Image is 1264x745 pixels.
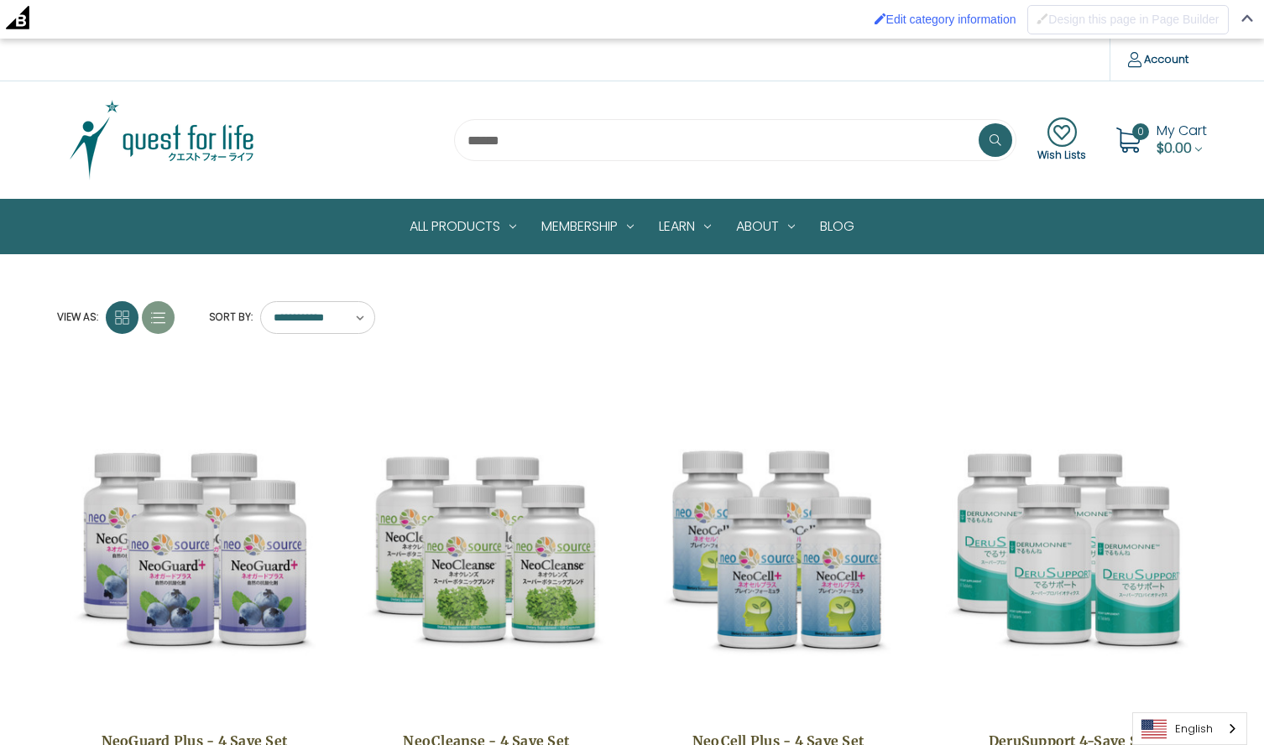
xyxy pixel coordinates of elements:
img: Close Admin Bar [1241,14,1253,22]
a: English [1133,713,1246,744]
a: Blog [807,200,867,253]
img: NeoCleanse - 4 Save Set [362,430,611,680]
span: $0.00 [1157,138,1192,158]
a: NeoGuard Plus - 4 Save Set,$210.00 [70,391,319,719]
span: 0 [1132,123,1149,140]
button: Disabled brush to Design this page in Page Builder Design this page in Page Builder [1027,5,1228,34]
aside: Language selected: English [1132,712,1247,745]
img: DeruSupport 4-Save Set [945,430,1194,680]
a: NeoCell Plus - 4 Save Set,$300.00 [654,391,903,719]
img: NeoGuard Plus - 4 Save Set [70,430,319,680]
a: Enabled brush for category edit Edit category information [866,4,1025,34]
span: View as: [57,310,98,325]
img: Disabled brush to Design this page in Page Builder [1037,13,1048,24]
a: Cart with 0 items [1157,121,1207,158]
a: Account [1110,39,1206,81]
a: Membership [529,200,646,253]
a: Wish Lists [1037,117,1086,163]
a: About [723,200,807,253]
label: Sort By: [200,305,253,330]
span: My Cart [1157,121,1207,140]
a: DeruSupport 4-Save Set,$190.00 [945,391,1194,719]
img: Enabled brush for category edit [875,13,886,24]
span: Design this page in Page Builder [1048,13,1219,26]
a: All Products [397,200,529,253]
a: Learn [646,200,723,253]
img: Quest Group [57,98,267,182]
span: Edit category information [886,13,1016,26]
div: Language [1132,712,1247,745]
img: NeoCell Plus - 4 Save Set [654,430,903,680]
a: NeoCleanse - 4 Save Set,$220.00 [362,391,611,719]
